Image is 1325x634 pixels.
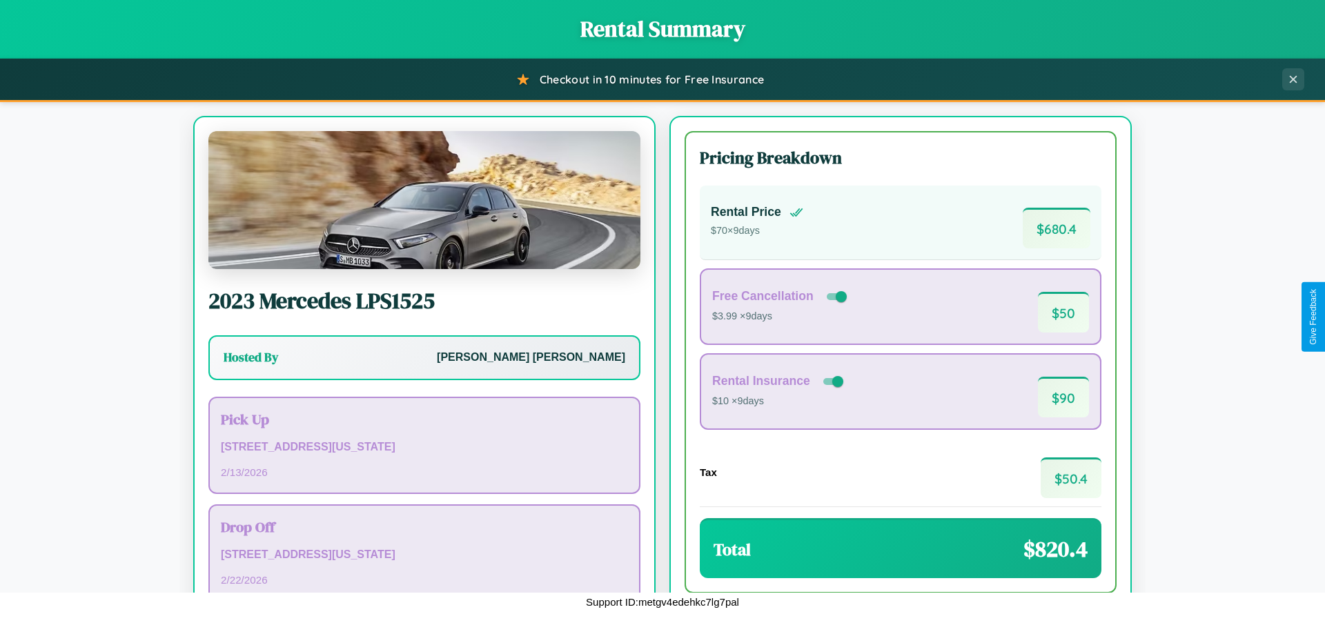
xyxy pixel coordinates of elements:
[224,349,278,366] h3: Hosted By
[540,72,764,86] span: Checkout in 10 minutes for Free Insurance
[700,466,717,478] h4: Tax
[221,409,628,429] h3: Pick Up
[14,14,1311,44] h1: Rental Summary
[1041,457,1101,498] span: $ 50.4
[712,308,850,326] p: $3.99 × 9 days
[221,463,628,482] p: 2 / 13 / 2026
[221,545,628,565] p: [STREET_ADDRESS][US_STATE]
[700,146,1101,169] h3: Pricing Breakdown
[712,374,810,388] h4: Rental Insurance
[1023,208,1090,248] span: $ 680.4
[711,222,803,240] p: $ 70 × 9 days
[1038,292,1089,333] span: $ 50
[712,289,814,304] h4: Free Cancellation
[1308,289,1318,345] div: Give Feedback
[714,538,751,561] h3: Total
[208,286,640,316] h2: 2023 Mercedes LPS1525
[221,571,628,589] p: 2 / 22 / 2026
[208,131,640,269] img: Mercedes LPS1525
[586,593,739,611] p: Support ID: metgv4edehkc7lg7pal
[221,437,628,457] p: [STREET_ADDRESS][US_STATE]
[1023,534,1088,564] span: $ 820.4
[221,517,628,537] h3: Drop Off
[437,348,625,368] p: [PERSON_NAME] [PERSON_NAME]
[712,393,846,410] p: $10 × 9 days
[1038,377,1089,417] span: $ 90
[711,205,781,219] h4: Rental Price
